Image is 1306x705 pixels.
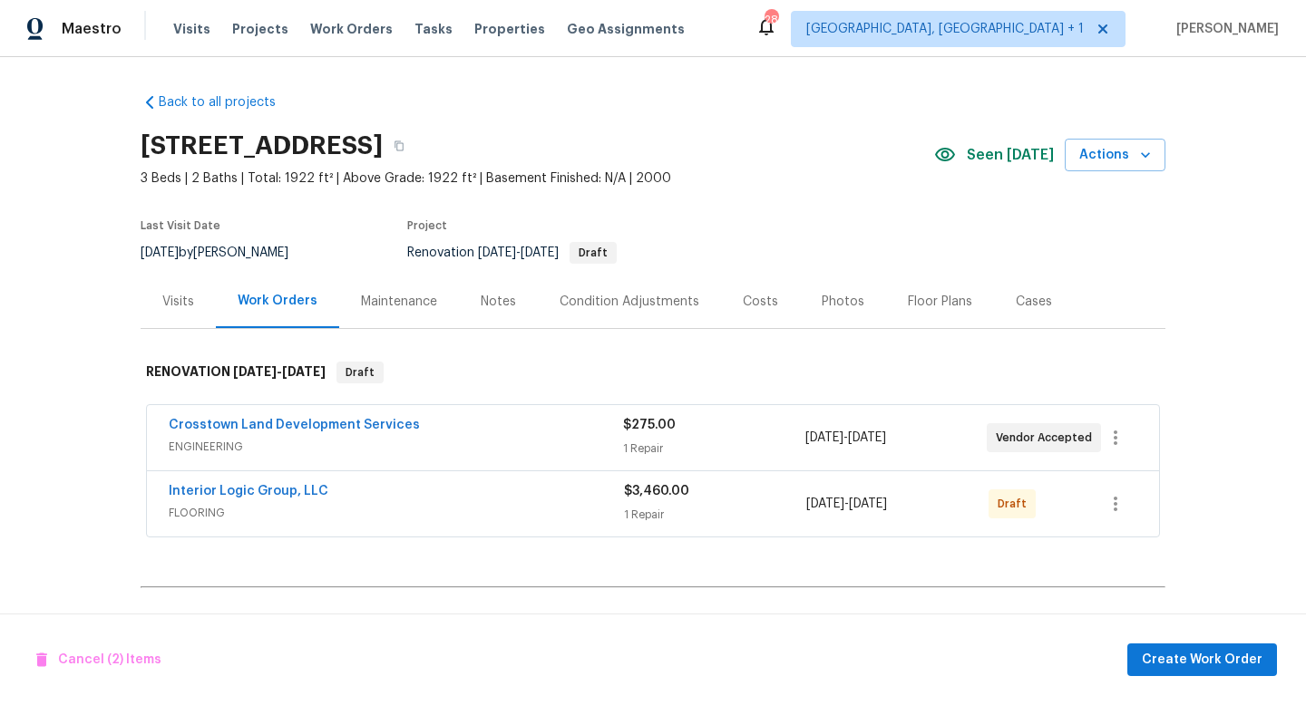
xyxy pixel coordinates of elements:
[169,504,624,522] span: FLOORING
[232,20,288,38] span: Projects
[141,137,383,155] h2: [STREET_ADDRESS]
[282,365,326,378] span: [DATE]
[383,130,415,162] button: Copy Address
[481,293,516,311] div: Notes
[310,20,393,38] span: Work Orders
[414,23,453,35] span: Tasks
[238,292,317,310] div: Work Orders
[478,246,559,259] span: -
[407,220,447,231] span: Project
[169,438,623,456] span: ENGINEERING
[567,20,685,38] span: Geo Assignments
[743,293,778,311] div: Costs
[623,419,676,431] span: $275.00
[822,293,864,311] div: Photos
[908,293,972,311] div: Floor Plans
[141,343,1165,401] div: RENOVATION [DATE]-[DATE]Draft
[806,495,887,513] span: -
[1142,649,1262,671] span: Create Work Order
[141,594,1054,679] h2: Pending Line Items
[146,362,326,383] h6: RENOVATION
[141,246,179,259] span: [DATE]
[571,247,615,258] span: Draft
[141,220,220,231] span: Last Visit Date
[998,495,1034,513] span: Draft
[233,365,326,378] span: -
[338,363,382,381] span: Draft
[233,365,277,378] span: [DATE]
[805,429,886,447] span: -
[1016,293,1052,311] div: Cases
[169,419,420,431] a: Crosstown Land Development Services
[169,485,328,497] a: Interior Logic Group, LLC
[162,293,194,311] div: Visits
[1065,139,1165,172] button: Actions
[765,11,777,29] div: 28
[996,429,1099,447] span: Vendor Accepted
[1079,144,1151,167] span: Actions
[29,643,169,677] button: Cancel (2) Items
[361,293,437,311] div: Maintenance
[624,506,806,524] div: 1 Repair
[36,649,161,671] span: Cancel (2) Items
[474,20,545,38] span: Properties
[141,93,315,111] a: Back to all projects
[1169,20,1279,38] span: [PERSON_NAME]
[407,246,617,259] span: Renovation
[624,485,689,497] span: $3,460.00
[806,497,844,510] span: [DATE]
[62,20,122,38] span: Maestro
[141,169,934,188] span: 3 Beds | 2 Baths | Total: 1922 ft² | Above Grade: 1922 ft² | Basement Finished: N/A | 2000
[560,293,699,311] div: Condition Adjustments
[849,497,887,510] span: [DATE]
[848,431,886,444] span: [DATE]
[173,20,210,38] span: Visits
[967,146,1054,164] span: Seen [DATE]
[478,246,516,259] span: [DATE]
[623,439,804,458] div: 1 Repair
[806,20,1084,38] span: [GEOGRAPHIC_DATA], [GEOGRAPHIC_DATA] + 1
[1127,643,1277,677] button: Create Work Order
[805,431,843,444] span: [DATE]
[141,242,310,264] div: by [PERSON_NAME]
[521,246,559,259] span: [DATE]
